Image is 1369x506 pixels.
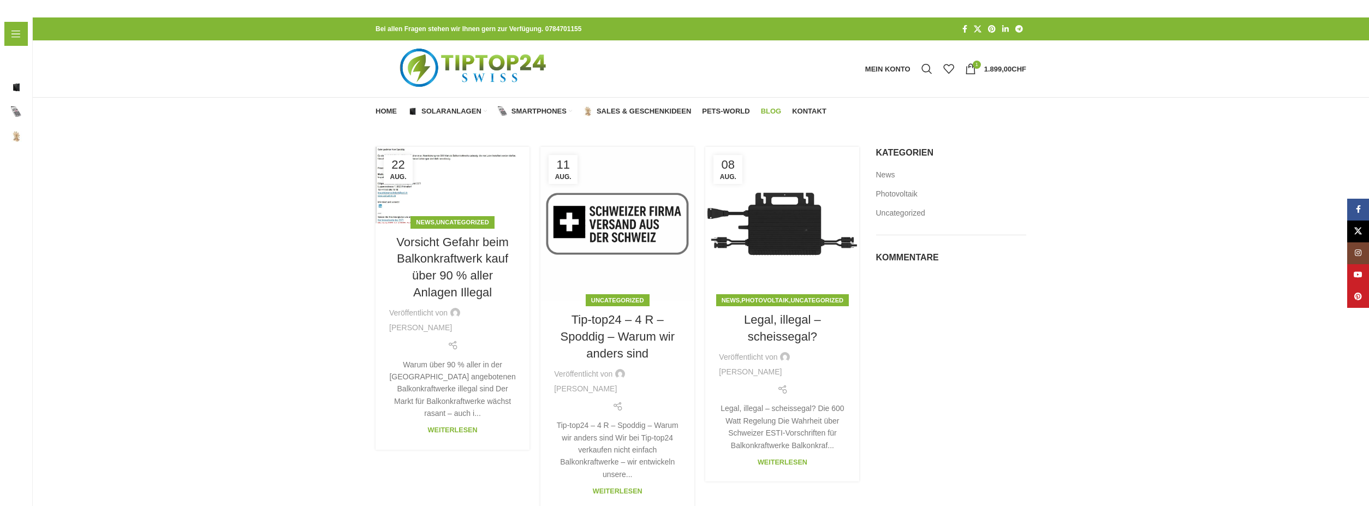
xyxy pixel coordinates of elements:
a: YouTube Social Link [1347,264,1369,286]
a: Vorsicht Gefahr beim Balkonkraftwerk kauf über 90 % aller Anlagen Illegal [396,235,508,299]
span: 22 [388,159,409,171]
a: Photovoltaik [741,297,789,303]
span: CHF [1011,65,1026,73]
a: News [416,219,434,225]
a: X Social Link [1347,221,1369,242]
a: [PERSON_NAME] [554,383,617,395]
span: Aug. [388,174,409,180]
img: Solaranlagen [408,106,418,116]
div: Warum über 90 % aller in der [GEOGRAPHIC_DATA] angebotenen Balkonkraftwerke illegal sind Der Mark... [389,359,516,420]
a: 1 1.899,00CHF [960,58,1032,80]
a: Pinterest Social Link [985,22,999,37]
a: Uncategorized [436,219,489,225]
span: Pets-World [702,107,749,116]
a: Uncategorized [876,208,926,219]
img: Sales & Geschenkideen [583,106,593,116]
h5: Kategorien [876,147,1027,159]
img: author-avatar [615,369,625,379]
div: Tip-top24 – 4 R – Spoddig – Warum wir anders sind Wir bei Tip-top24 verkaufen nicht einfach Balko... [554,419,681,480]
a: Tip-top24 – 4 R – Spoddig – Warum wir anders sind [561,313,675,360]
a: Mein Konto [860,58,916,80]
a: Uncategorized [591,297,644,303]
a: Sales & Geschenkideen [583,100,691,122]
span: Sales & Geschenkideen [597,107,691,116]
div: , , [716,294,849,306]
a: [PERSON_NAME] [389,322,452,334]
a: [PERSON_NAME] [719,366,782,378]
div: Hauptnavigation [370,100,832,122]
span: Veröffentlicht von [389,307,448,319]
span: Smartphones [511,107,567,116]
span: Blog [761,107,782,116]
a: Blog [761,100,782,122]
span: Home [376,107,397,116]
span: Veröffentlicht von [554,368,612,380]
div: Legal, illegal – scheissegal? Die 600 Watt Regelung Die Wahrheit über Schweizer ESTI-Vorschriften... [719,402,846,451]
a: Weiterlesen [593,487,642,495]
a: Solaranlagen [408,100,487,122]
a: Legal, illegal – scheissegal? [744,313,821,343]
a: Facebook Social Link [1347,199,1369,221]
span: 11 [552,159,574,171]
strong: Bei allen Fragen stehen wir Ihnen gern zur Verfügung. 0784701155 [376,25,581,33]
a: Uncategorized [790,297,843,303]
a: Telegram Social Link [1012,22,1026,37]
span: Solaranlagen [421,107,481,116]
img: author-avatar [780,352,790,362]
a: Instagram Social Link [1347,242,1369,264]
span: Aug. [717,174,739,180]
span: 08 [717,159,739,171]
a: News [876,170,896,181]
a: Home [376,100,397,122]
a: Photovoltaik [876,189,919,200]
div: Meine Wunschliste [938,58,960,80]
span: Kontakt [792,107,826,116]
span: Aug. [552,174,574,180]
span: 1 [973,61,981,69]
a: LinkedIn Social Link [999,22,1012,37]
a: Kontakt [792,100,826,122]
img: Tiptop24 Nachhaltige & Faire Produkte [376,40,574,97]
a: Logo der Website [376,64,574,73]
a: Smartphones [498,100,572,122]
a: Pets-World [702,100,749,122]
span: Veröffentlicht von [719,351,777,363]
a: X Social Link [971,22,985,37]
a: Suche [916,58,938,80]
a: Pinterest Social Link [1347,286,1369,308]
a: Weiterlesen [428,426,478,434]
a: Weiterlesen [758,459,807,466]
a: News [722,297,740,303]
bdi: 1.899,00 [984,65,1026,73]
img: author-avatar [450,308,460,318]
span: Mein Konto [865,66,910,73]
a: Facebook Social Link [959,22,971,37]
div: , [410,216,494,228]
img: Smartphones [498,106,508,116]
h5: Kommentare [876,252,1027,264]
